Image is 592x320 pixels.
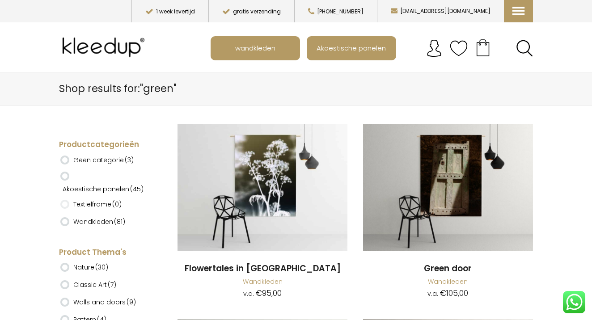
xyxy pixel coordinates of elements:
a: Wandkleden [428,277,468,286]
bdi: 105,00 [440,288,468,299]
span: Shop results for: [59,81,177,96]
label: Geen categorie [73,152,134,168]
h4: Productcategorieën [59,139,154,150]
span: (9) [127,298,136,307]
bdi: 95,00 [256,288,282,299]
a: Flowertales In Green [178,124,347,253]
nav: Main menu [211,36,540,60]
label: Akoestische panelen [63,181,144,197]
label: Classic Art [73,277,116,292]
a: Green door [363,263,533,275]
span: "green" [140,81,177,96]
span: (81) [114,217,125,226]
span: (3) [125,156,134,164]
h4: Product Thema's [59,247,154,258]
img: Flowertales In Green [178,124,347,251]
a: Wandkleden [243,277,283,286]
img: account.svg [425,39,443,57]
a: Flowertales in [GEOGRAPHIC_DATA] [178,263,347,275]
span: (45) [130,185,144,194]
span: v.a. [427,289,438,298]
a: Your cart [468,36,498,59]
a: wandkleden [211,37,299,59]
label: Walls and doors [73,295,136,310]
img: Green Door [363,124,533,251]
span: € [256,288,262,299]
a: Akoestische panelen [308,37,395,59]
span: (0) [112,200,122,209]
a: Search [516,40,533,57]
span: (30) [95,263,108,272]
label: Nature [73,260,108,275]
a: Green Door [363,124,533,253]
img: Kleedup [59,29,151,65]
span: wandkleden [230,39,280,56]
span: (7) [108,280,116,289]
label: Textielframe [73,197,122,212]
img: verlanglijstje.svg [450,39,468,57]
span: € [440,288,446,299]
span: v.a. [243,289,254,298]
span: Akoestische panelen [312,39,391,56]
label: Wandkleden [73,214,125,229]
